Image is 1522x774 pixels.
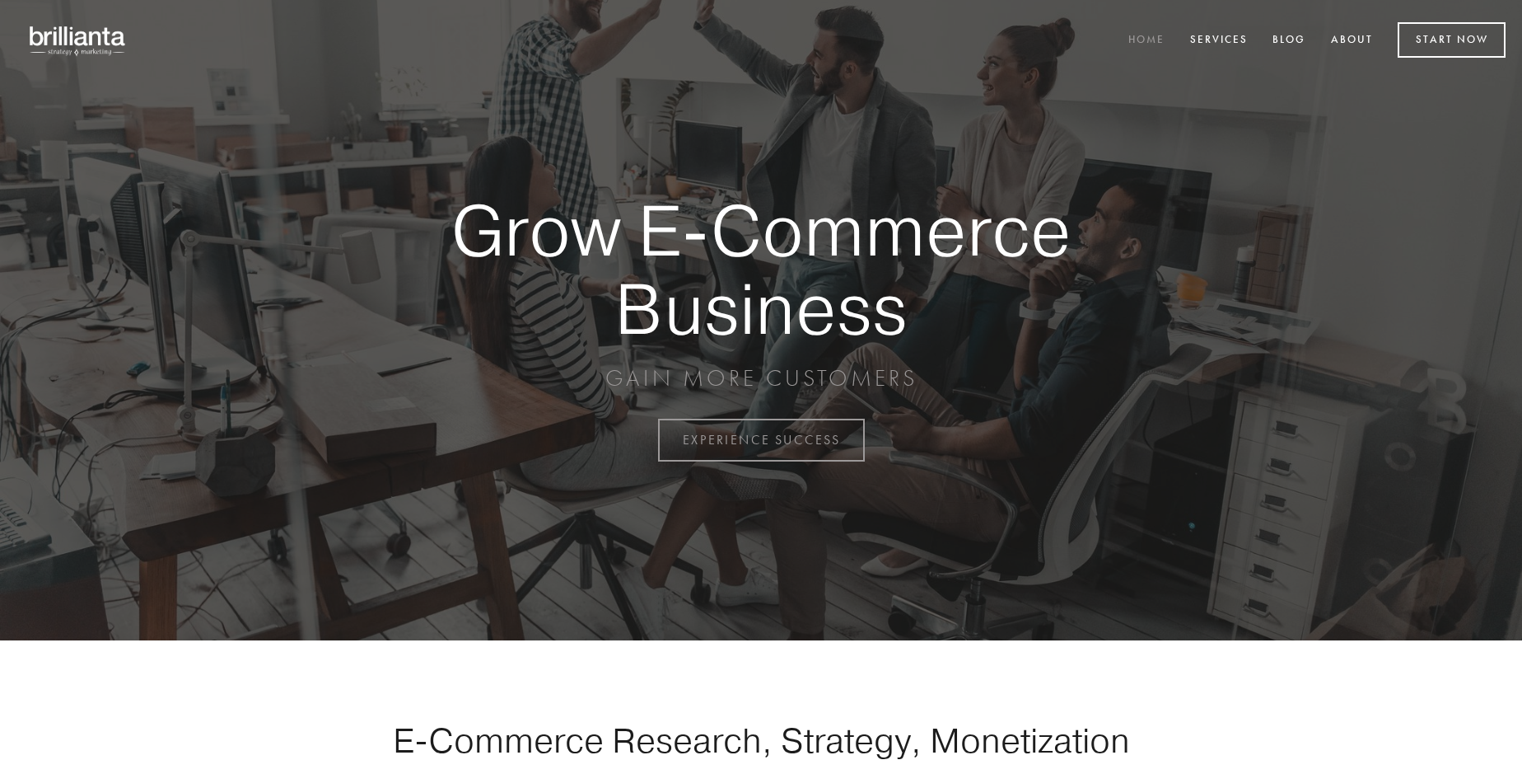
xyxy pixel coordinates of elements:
a: Services [1179,27,1258,54]
a: About [1320,27,1384,54]
p: GAIN MORE CUSTOMERS [394,364,1128,393]
h1: E-Commerce Research, Strategy, Monetization [341,720,1181,761]
a: EXPERIENCE SUCCESS [658,419,865,462]
a: Home [1118,27,1175,54]
img: brillianta - research, strategy, marketing [16,16,140,64]
a: Start Now [1398,22,1506,58]
a: Blog [1262,27,1316,54]
strong: Grow E-Commerce Business [394,191,1128,347]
